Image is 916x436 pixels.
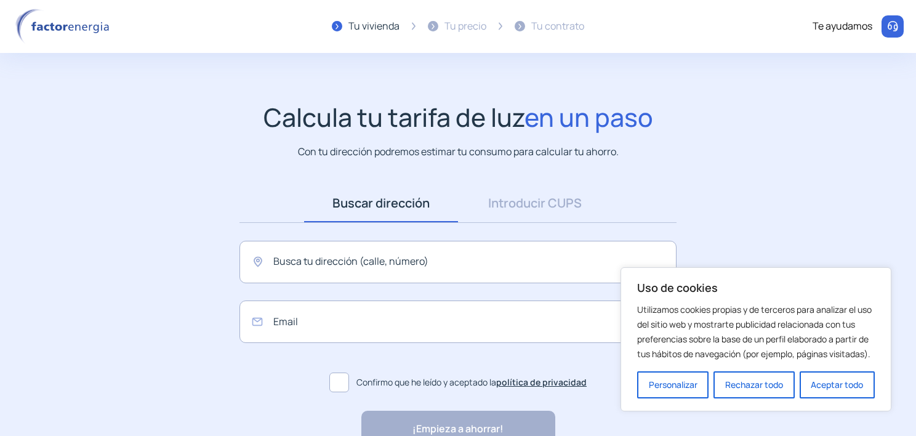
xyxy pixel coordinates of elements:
[637,302,875,361] p: Utilizamos cookies propias y de terceros para analizar el uso del sitio web y mostrarte publicida...
[621,267,891,411] div: Uso de cookies
[496,376,587,388] a: política de privacidad
[263,102,653,132] h1: Calcula tu tarifa de luz
[813,18,872,34] div: Te ayudamos
[12,9,117,44] img: logo factor
[356,376,587,389] span: Confirmo que he leído y aceptado la
[637,371,709,398] button: Personalizar
[304,184,458,222] a: Buscar dirección
[637,280,875,295] p: Uso de cookies
[298,144,619,159] p: Con tu dirección podremos estimar tu consumo para calcular tu ahorro.
[800,371,875,398] button: Aceptar todo
[531,18,584,34] div: Tu contrato
[524,100,653,134] span: en un paso
[348,18,400,34] div: Tu vivienda
[886,20,899,33] img: llamar
[458,184,612,222] a: Introducir CUPS
[713,371,794,398] button: Rechazar todo
[444,18,486,34] div: Tu precio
